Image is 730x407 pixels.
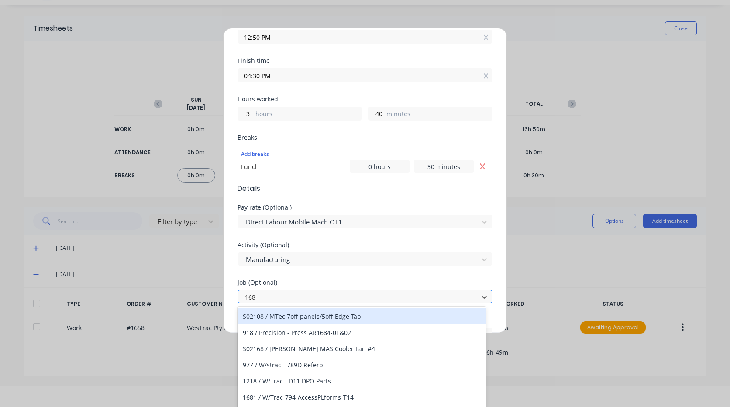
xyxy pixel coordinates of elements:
[238,204,492,210] div: Pay rate (Optional)
[238,58,492,64] div: Finish time
[414,160,474,173] input: 0
[238,183,492,194] span: Details
[241,162,350,171] div: Lunch
[238,242,492,248] div: Activity (Optional)
[350,160,410,173] input: 0
[238,341,486,357] div: S02168 / [PERSON_NAME] MAS Cooler Fan #4
[255,109,361,120] label: hours
[238,373,486,389] div: 1218 / W/Trac - D11 DPO Parts
[238,324,486,341] div: 918 / Precision - Press AR1684-01&02
[238,357,486,373] div: 977 / W/strac - 789D Referb
[238,308,486,324] div: S02108 / MTec 7off panels/5off Edge Tap
[238,279,492,286] div: Job (Optional)
[238,107,253,120] input: 0
[241,148,489,160] div: Add breaks
[238,96,492,102] div: Hours worked
[476,160,489,173] button: Remove Lunch
[369,107,384,120] input: 0
[238,135,492,141] div: Breaks
[386,109,492,120] label: minutes
[238,389,486,405] div: 1681 / W/Trac-794-AccessPLforms-T14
